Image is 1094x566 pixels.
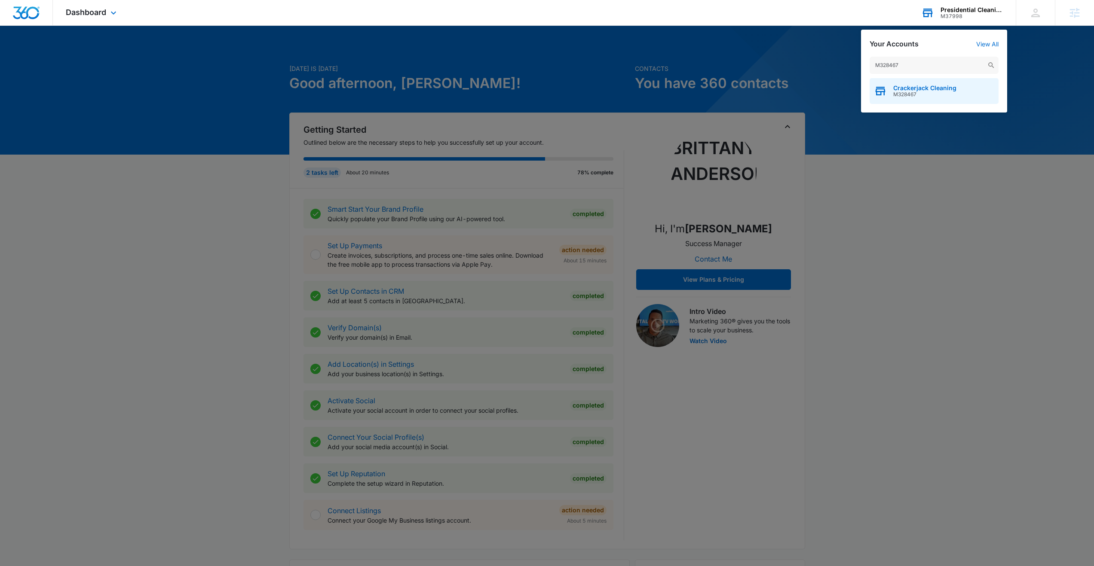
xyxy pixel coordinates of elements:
[893,91,956,97] span: M328467
[66,8,106,17] span: Dashboard
[941,6,1003,13] div: account name
[976,40,999,48] a: View All
[870,78,999,104] button: Crackerjack CleaningM328467
[893,85,956,91] span: Crackerjack Cleaning
[941,13,1003,19] div: account id
[870,57,999,74] input: Search Accounts
[870,40,919,48] h2: Your Accounts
